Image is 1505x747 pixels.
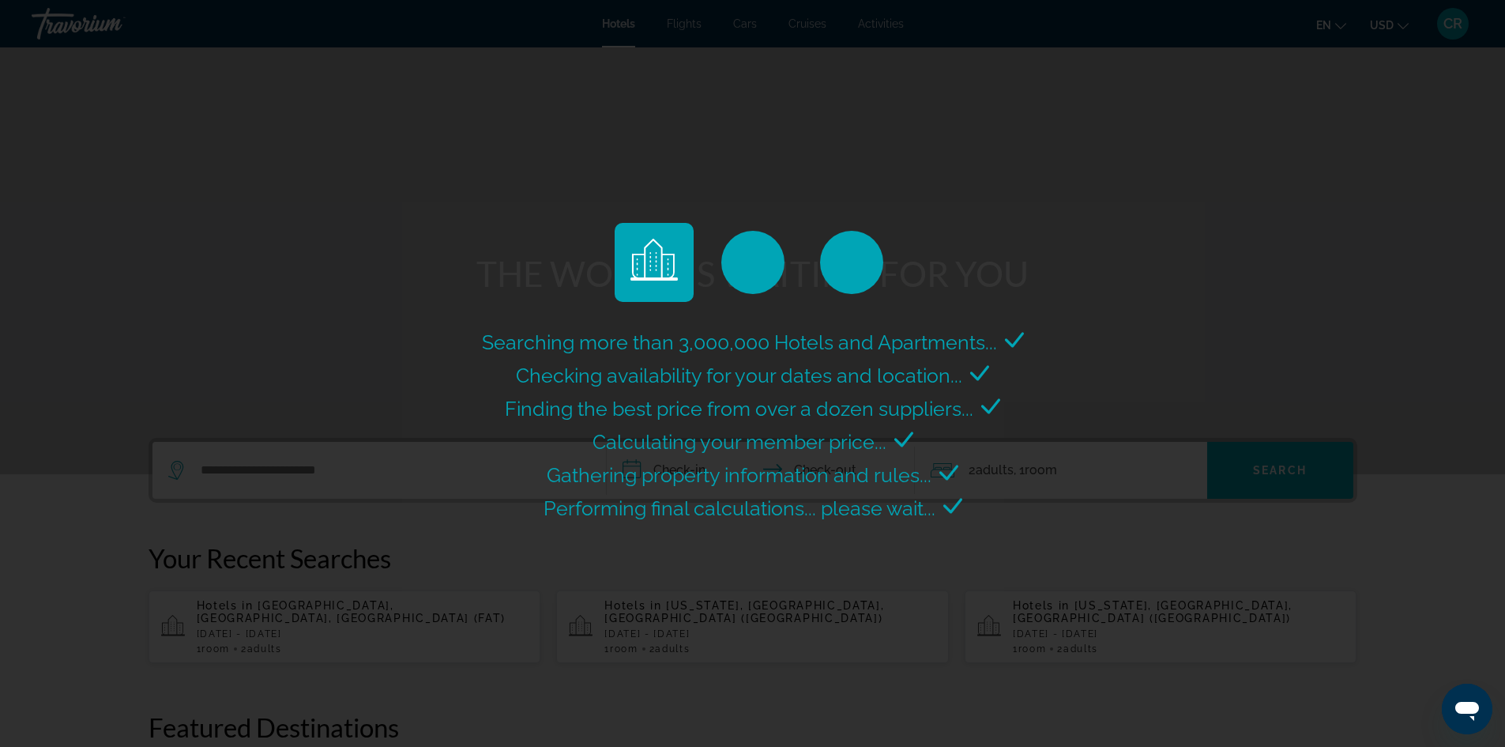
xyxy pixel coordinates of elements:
span: Checking availability for your dates and location... [516,364,962,387]
span: Gathering property information and rules... [547,463,931,487]
span: Finding the best price from over a dozen suppliers... [505,397,973,421]
span: Performing final calculations... please wait... [544,496,935,520]
span: Calculating your member price... [593,430,886,454]
span: Searching more than 3,000,000 Hotels and Apartments... [482,330,997,354]
iframe: Button to launch messaging window [1442,684,1492,734]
